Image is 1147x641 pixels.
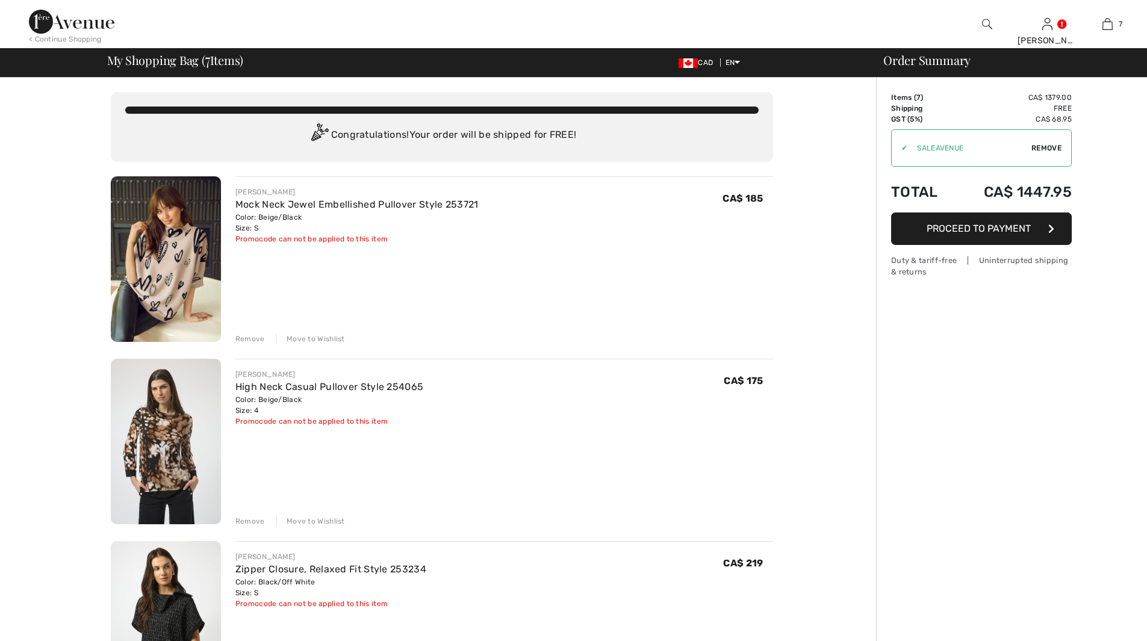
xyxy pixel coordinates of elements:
[891,103,954,114] td: Shipping
[1102,17,1113,31] img: My Bag
[107,54,244,66] span: My Shopping Bag ( Items)
[723,557,763,569] span: CA$ 219
[954,172,1072,212] td: CA$ 1447.95
[679,58,718,67] span: CAD
[235,212,479,234] div: Color: Beige/Black Size: S
[1031,143,1062,153] span: Remove
[29,34,102,45] div: < Continue Shopping
[723,193,763,204] span: CA$ 185
[982,17,992,31] img: search the website
[869,54,1140,66] div: Order Summary
[29,10,114,34] img: 1ère Avenue
[111,359,221,524] img: High Neck Casual Pullover Style 254065
[307,123,331,147] img: Congratulation2.svg
[125,123,759,147] div: Congratulations! Your order will be shipped for FREE!
[111,176,221,342] img: Mock Neck Jewel Embellished Pullover Style 253721
[235,516,265,527] div: Remove
[235,394,423,416] div: Color: Beige/Black Size: 4
[1119,19,1122,29] span: 7
[1018,34,1077,47] div: [PERSON_NAME]
[954,92,1072,103] td: CA$ 1379.00
[891,92,954,103] td: Items ( )
[891,172,954,212] td: Total
[235,369,423,380] div: [PERSON_NAME]
[1042,18,1052,29] a: Sign In
[235,234,479,244] div: Promocode can not be applied to this item
[726,58,741,67] span: EN
[907,130,1031,166] input: Promo code
[1042,17,1052,31] img: My Info
[679,58,698,68] img: Canadian Dollar
[235,577,426,598] div: Color: Black/Off White Size: S
[954,114,1072,125] td: CA$ 68.95
[891,114,954,125] td: GST (5%)
[954,103,1072,114] td: Free
[235,187,479,197] div: [PERSON_NAME]
[235,416,423,427] div: Promocode can not be applied to this item
[892,143,907,153] div: ✔
[235,199,479,210] a: Mock Neck Jewel Embellished Pullover Style 253721
[205,51,210,67] span: 7
[916,93,921,102] span: 7
[891,255,1072,277] div: Duty & tariff-free | Uninterrupted shipping & returns
[235,551,426,562] div: [PERSON_NAME]
[927,223,1031,234] span: Proceed to Payment
[276,516,345,527] div: Move to Wishlist
[235,598,426,609] div: Promocode can not be applied to this item
[276,333,345,344] div: Move to Wishlist
[1078,17,1137,31] a: 7
[891,212,1072,245] button: Proceed to Payment
[235,333,265,344] div: Remove
[235,381,423,392] a: High Neck Casual Pullover Style 254065
[235,563,426,575] a: Zipper Closure, Relaxed Fit Style 253234
[724,375,763,386] span: CA$ 175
